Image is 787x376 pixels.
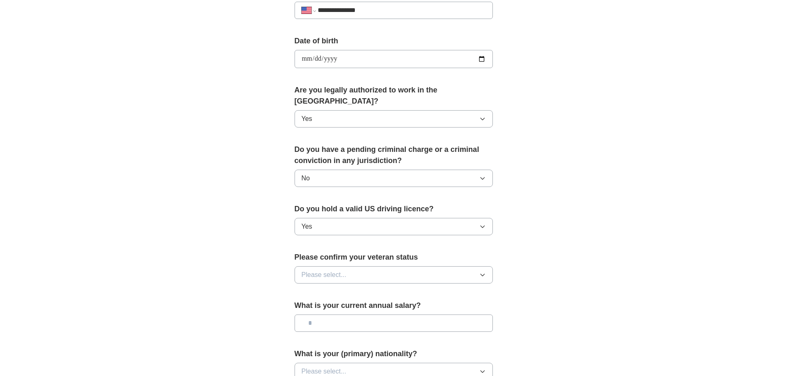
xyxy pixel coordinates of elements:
button: No [295,170,493,187]
label: What is your (primary) nationality? [295,348,493,359]
label: Do you hold a valid US driving licence? [295,203,493,215]
button: Please select... [295,266,493,284]
button: Yes [295,218,493,235]
span: Yes [302,222,312,232]
label: What is your current annual salary? [295,300,493,311]
span: Yes [302,114,312,124]
label: Please confirm your veteran status [295,252,493,263]
label: Do you have a pending criminal charge or a criminal conviction in any jurisdiction? [295,144,493,166]
label: Date of birth [295,35,493,47]
span: No [302,173,310,183]
label: Are you legally authorized to work in the [GEOGRAPHIC_DATA]? [295,85,493,107]
button: Yes [295,110,493,128]
span: Please select... [302,270,347,280]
